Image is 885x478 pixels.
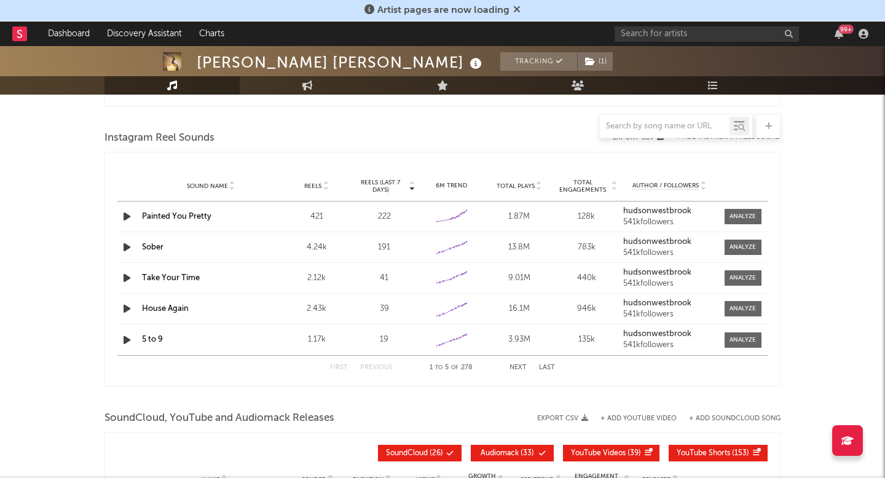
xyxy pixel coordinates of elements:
input: Search by song name or URL [600,122,730,131]
span: ( 33 ) [479,450,535,457]
button: Export CSV [537,415,588,422]
div: 421 [286,211,347,223]
div: [PERSON_NAME] [PERSON_NAME] [197,52,485,72]
a: Painted You Pretty [142,213,211,221]
a: hudsonwestbrook [623,207,715,216]
div: 541k followers [623,280,715,288]
div: + Add YouTube Video [588,415,677,422]
div: 783k [556,241,618,254]
div: 541k followers [623,310,715,319]
strong: hudsonwestbrook [623,207,691,215]
strong: hudsonwestbrook [623,299,691,307]
span: YouTube Videos [571,450,626,457]
a: Sober [142,243,163,251]
span: Total Plays [497,182,535,190]
div: 2.12k [286,272,347,284]
div: 1.17k [286,334,347,346]
button: YouTube Videos(39) [563,445,659,461]
span: ( 1 ) [577,52,613,71]
span: Reels (last 7 days) [353,179,407,194]
span: to [435,365,442,370]
button: Previous [360,364,393,371]
button: + Add SoundCloud Song [689,415,781,422]
a: hudsonwestbrook [623,299,715,308]
span: Instagram Reel Sounds [104,131,214,146]
span: Audiomack [481,450,519,457]
span: Dismiss [513,6,521,15]
a: Charts [191,22,233,46]
div: 13.8M [489,241,550,254]
a: Take Your Time [142,274,200,282]
strong: hudsonwestbrook [623,330,691,338]
span: ( 39 ) [571,450,641,457]
button: SoundCloud(26) [378,445,462,461]
span: Artist pages are now loading [377,6,509,15]
button: + Add SoundCloud Song [677,415,781,422]
span: of [451,365,458,370]
div: 41 [353,272,415,284]
strong: hudsonwestbrook [623,238,691,246]
div: 9.01M [489,272,550,284]
div: 541k followers [623,341,715,350]
div: 135k [556,334,618,346]
a: Discovery Assistant [98,22,191,46]
span: YouTube Shorts [677,450,730,457]
div: 222 [353,211,415,223]
div: 39 [353,303,415,315]
div: 1.87M [489,211,550,223]
span: Author / Followers [632,182,699,190]
button: + Add YouTube Video [600,415,677,422]
div: 128k [556,211,618,223]
button: Last [539,364,555,371]
div: 541k followers [623,218,715,227]
span: Sound Name [187,182,228,190]
div: 191 [353,241,415,254]
div: 1 5 278 [417,361,485,375]
div: 6M Trend [421,181,482,190]
a: 5 to 9 [142,335,163,343]
span: ( 153 ) [677,450,749,457]
div: 16.1M [489,303,550,315]
div: 19 [353,334,415,346]
button: First [330,364,348,371]
div: 946k [556,303,618,315]
button: Next [509,364,527,371]
a: hudsonwestbrook [623,330,715,339]
button: (1) [578,52,613,71]
a: House Again [142,305,189,313]
div: 2.43k [286,303,347,315]
a: hudsonwestbrook [623,268,715,277]
div: 440k [556,272,618,284]
div: 541k followers [623,249,715,257]
span: SoundCloud, YouTube and Audiomack Releases [104,411,334,426]
span: Total Engagements [556,179,610,194]
div: 3.93M [489,334,550,346]
strong: hudsonwestbrook [623,268,691,276]
a: hudsonwestbrook [623,238,715,246]
div: 99 + [838,25,854,34]
button: 99+ [835,29,843,39]
span: Reels [304,182,321,190]
input: Search for artists [615,26,799,42]
span: SoundCloud [386,450,428,457]
button: Audiomack(33) [471,445,554,461]
a: Dashboard [39,22,98,46]
span: ( 26 ) [386,450,443,457]
div: 4.24k [286,241,347,254]
button: Tracking [500,52,577,71]
button: YouTube Shorts(153) [669,445,768,461]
